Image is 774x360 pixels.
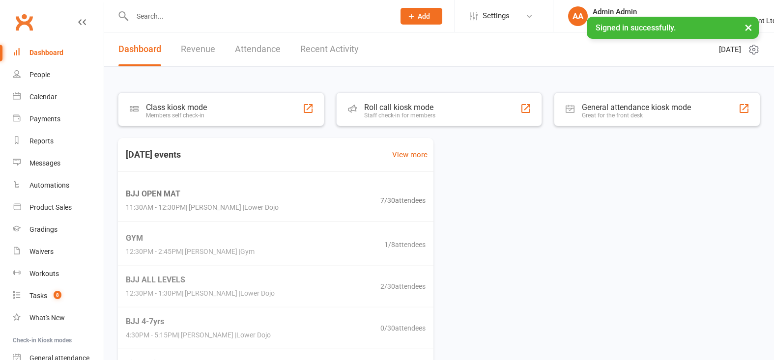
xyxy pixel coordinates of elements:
[126,232,255,245] span: GYM
[13,130,104,152] a: Reports
[13,263,104,285] a: Workouts
[740,17,757,38] button: ×
[13,219,104,241] a: Gradings
[596,23,676,32] span: Signed in successfully.
[29,292,47,300] div: Tasks
[13,241,104,263] a: Waivers
[29,248,54,255] div: Waivers
[380,280,426,291] span: 2 / 30 attendees
[568,6,588,26] div: AA
[29,137,54,145] div: Reports
[384,239,426,249] span: 1 / 8 attendees
[13,86,104,108] a: Calendar
[13,285,104,307] a: Tasks 8
[126,188,279,200] span: BJJ OPEN MAT
[118,146,189,164] h3: [DATE] events
[364,103,435,112] div: Roll call kiosk mode
[126,246,255,257] span: 12:30PM - 2:45PM | [PERSON_NAME] | Gym
[146,103,207,112] div: Class kiosk mode
[719,44,741,55] span: [DATE]
[13,108,104,130] a: Payments
[29,159,60,167] div: Messages
[29,115,60,123] div: Payments
[181,32,215,66] a: Revenue
[29,270,59,277] div: Workouts
[392,149,428,161] a: View more
[129,9,388,23] input: Search...
[54,291,61,299] span: 8
[13,152,104,174] a: Messages
[483,5,510,27] span: Settings
[235,32,281,66] a: Attendance
[126,288,275,299] span: 12:30PM - 1:30PM | [PERSON_NAME] | Lower Dojo
[126,330,271,340] span: 4:30PM - 5:15PM | [PERSON_NAME] | Lower Dojo
[29,314,65,322] div: What's New
[29,203,72,211] div: Product Sales
[13,64,104,86] a: People
[118,32,161,66] a: Dashboard
[126,274,275,286] span: BJJ ALL LEVELS
[29,225,57,233] div: Gradings
[29,71,50,79] div: People
[126,315,271,328] span: BJJ 4-7yrs
[126,202,279,213] span: 11:30AM - 12:30PM | [PERSON_NAME] | Lower Dojo
[29,93,57,101] div: Calendar
[380,322,426,333] span: 0 / 30 attendees
[13,42,104,64] a: Dashboard
[13,174,104,196] a: Automations
[582,112,691,119] div: Great for the front desk
[300,32,359,66] a: Recent Activity
[418,12,430,20] span: Add
[29,49,63,56] div: Dashboard
[13,307,104,329] a: What's New
[29,181,69,189] div: Automations
[146,112,207,119] div: Members self check-in
[380,194,426,205] span: 7 / 30 attendees
[401,8,442,25] button: Add
[12,10,36,34] a: Clubworx
[582,103,691,112] div: General attendance kiosk mode
[364,112,435,119] div: Staff check-in for members
[13,196,104,219] a: Product Sales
